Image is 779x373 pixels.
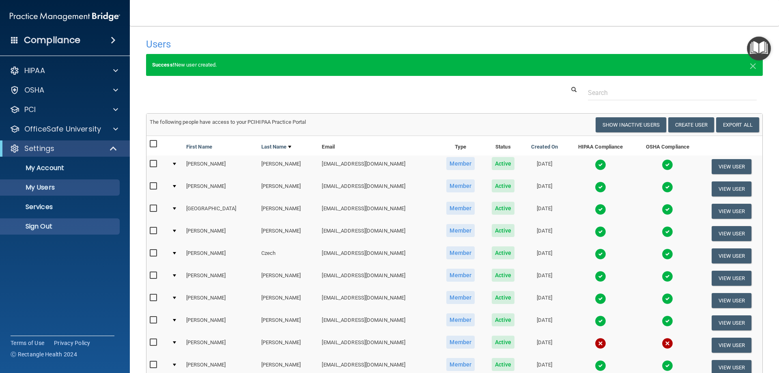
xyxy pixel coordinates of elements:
[446,202,475,215] span: Member
[183,289,258,312] td: [PERSON_NAME]
[662,360,673,371] img: tick.e7d51cea.svg
[5,203,116,211] p: Services
[150,119,306,125] span: The following people have access to your PCIHIPAA Practice Portal
[186,142,212,152] a: First Name
[446,336,475,349] span: Member
[318,200,437,222] td: [EMAIL_ADDRESS][DOMAIN_NAME]
[54,339,90,347] a: Privacy Policy
[258,200,319,222] td: [PERSON_NAME]
[183,178,258,200] td: [PERSON_NAME]
[662,271,673,282] img: tick.e7d51cea.svg
[662,159,673,170] img: tick.e7d51cea.svg
[10,144,118,153] a: Settings
[523,334,566,356] td: [DATE]
[24,66,45,75] p: HIPAA
[258,267,319,289] td: [PERSON_NAME]
[492,246,515,259] span: Active
[318,155,437,178] td: [EMAIL_ADDRESS][DOMAIN_NAME]
[183,200,258,222] td: [GEOGRAPHIC_DATA]
[5,164,116,172] p: My Account
[595,360,606,371] img: tick.e7d51cea.svg
[595,338,606,349] img: cross.ca9f0e7f.svg
[146,54,763,76] div: New user created.
[318,334,437,356] td: [EMAIL_ADDRESS][DOMAIN_NAME]
[10,66,118,75] a: HIPAA
[595,159,606,170] img: tick.e7d51cea.svg
[595,181,606,193] img: tick.e7d51cea.svg
[318,178,437,200] td: [EMAIL_ADDRESS][DOMAIN_NAME]
[635,136,701,155] th: OSHA Compliance
[596,117,666,132] button: Show Inactive Users
[662,248,673,260] img: tick.e7d51cea.svg
[10,124,118,134] a: OfficeSafe University
[662,315,673,327] img: tick.e7d51cea.svg
[566,136,634,155] th: HIPAA Compliance
[318,267,437,289] td: [EMAIL_ADDRESS][DOMAIN_NAME]
[492,313,515,326] span: Active
[24,34,80,46] h4: Compliance
[446,179,475,192] span: Member
[492,358,515,371] span: Active
[484,136,523,155] th: Status
[712,293,752,308] button: View User
[438,136,484,155] th: Type
[492,202,515,215] span: Active
[668,117,714,132] button: Create User
[11,339,44,347] a: Terms of Use
[24,144,54,153] p: Settings
[712,204,752,219] button: View User
[523,267,566,289] td: [DATE]
[146,39,501,50] h4: Users
[446,358,475,371] span: Member
[712,315,752,330] button: View User
[749,57,757,73] span: ×
[747,37,771,60] button: Open Resource Center
[662,338,673,349] img: cross.ca9f0e7f.svg
[318,136,437,155] th: Email
[523,200,566,222] td: [DATE]
[712,271,752,286] button: View User
[446,246,475,259] span: Member
[318,222,437,245] td: [EMAIL_ADDRESS][DOMAIN_NAME]
[492,336,515,349] span: Active
[183,267,258,289] td: [PERSON_NAME]
[523,289,566,312] td: [DATE]
[595,204,606,215] img: tick.e7d51cea.svg
[595,226,606,237] img: tick.e7d51cea.svg
[10,9,120,25] img: PMB logo
[595,315,606,327] img: tick.e7d51cea.svg
[523,245,566,267] td: [DATE]
[10,85,118,95] a: OSHA
[258,155,319,178] td: [PERSON_NAME]
[258,245,319,267] td: Czech
[318,289,437,312] td: [EMAIL_ADDRESS][DOMAIN_NAME]
[183,245,258,267] td: [PERSON_NAME]
[11,350,77,358] span: Ⓒ Rectangle Health 2024
[523,155,566,178] td: [DATE]
[595,271,606,282] img: tick.e7d51cea.svg
[318,245,437,267] td: [EMAIL_ADDRESS][DOMAIN_NAME]
[492,269,515,282] span: Active
[24,85,45,95] p: OSHA
[5,222,116,231] p: Sign Out
[183,222,258,245] td: [PERSON_NAME]
[152,62,174,68] strong: Success!
[531,142,558,152] a: Created On
[749,60,757,70] button: Close
[523,178,566,200] td: [DATE]
[595,248,606,260] img: tick.e7d51cea.svg
[5,183,116,192] p: My Users
[662,204,673,215] img: tick.e7d51cea.svg
[712,181,752,196] button: View User
[183,155,258,178] td: [PERSON_NAME]
[258,334,319,356] td: [PERSON_NAME]
[318,312,437,334] td: [EMAIL_ADDRESS][DOMAIN_NAME]
[662,293,673,304] img: tick.e7d51cea.svg
[492,157,515,170] span: Active
[716,117,759,132] a: Export All
[24,105,36,114] p: PCI
[492,224,515,237] span: Active
[446,313,475,326] span: Member
[261,142,291,152] a: Last Name
[523,312,566,334] td: [DATE]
